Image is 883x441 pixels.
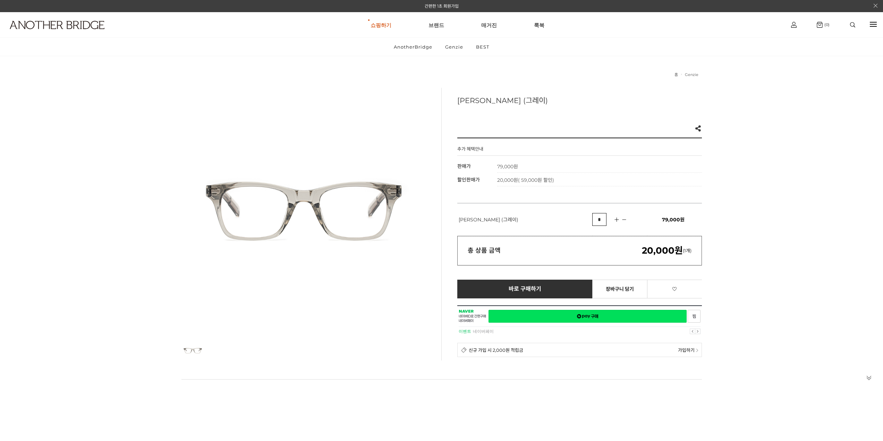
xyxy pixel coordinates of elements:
[459,329,471,334] strong: 이벤트
[425,3,459,9] a: 간편한 1초 회원가입
[181,88,426,332] img: f5bc0f99c014d4c5eb53d5eafbe3dffb.jpg
[489,310,687,323] a: 새창
[662,217,685,223] span: 79,000원
[428,12,444,37] a: 브랜드
[688,310,701,323] a: 새창
[817,22,830,28] a: (0)
[470,38,495,56] a: BEST
[473,329,494,334] a: 네이버페이
[678,347,695,353] span: 가입하기
[696,349,698,352] img: npay_sp_more.png
[592,280,647,298] a: 장바구니 담기
[685,72,698,77] a: Genzie
[371,12,391,37] a: 쇼핑하기
[850,22,855,27] img: search
[457,177,480,183] span: 할인판매가
[611,216,622,223] img: 수량증가
[388,38,438,56] a: AnotherBridge
[534,12,544,37] a: 룩북
[518,177,554,183] span: ( 59,000원 할인)
[481,12,497,37] a: 매거진
[509,286,542,292] span: 바로 구매하기
[457,95,702,105] h3: [PERSON_NAME] (그레이)
[642,248,691,253] span: (1개)
[461,347,467,353] img: detail_membership.png
[457,280,593,298] a: 바로 구매하기
[457,343,702,357] a: 신규 가입 시 2,000원 적립금 가입하기
[497,177,554,183] span: 20,000원
[469,347,523,353] span: 신규 가입 시 2,000원 적립금
[619,217,629,223] img: 수량감소
[791,22,797,28] img: cart
[468,247,501,254] strong: 총 상품 금액
[674,72,678,77] a: 홈
[3,21,136,46] a: logo
[817,22,823,28] img: cart
[181,339,204,362] img: f5bc0f99c014d4c5eb53d5eafbe3dffb.jpg
[823,22,830,27] span: (0)
[457,203,593,236] td: [PERSON_NAME] (그레이)
[457,145,483,155] h4: 추가 혜택안내
[439,38,469,56] a: Genzie
[642,245,683,256] em: 20,000원
[10,21,104,29] img: logo
[497,163,518,170] strong: 79,000원
[457,163,471,169] span: 판매가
